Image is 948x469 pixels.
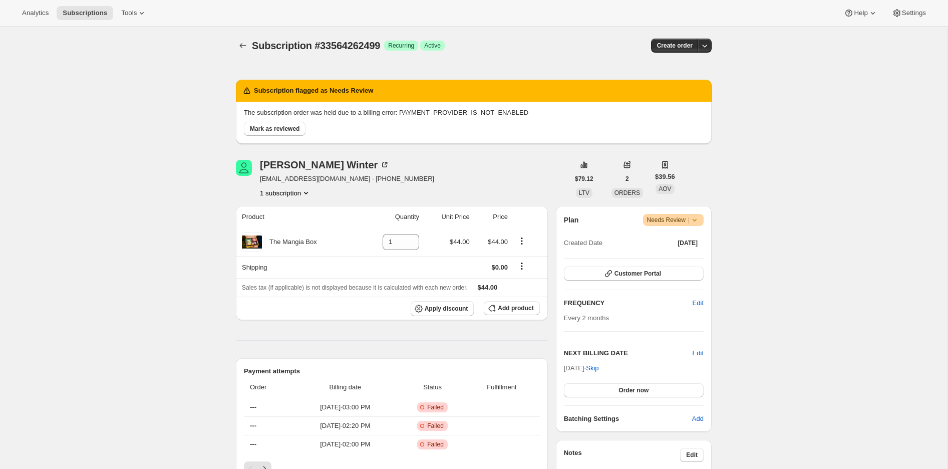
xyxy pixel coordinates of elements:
[244,122,305,136] button: Mark as reviewed
[655,172,675,182] span: $39.56
[564,383,704,397] button: Order now
[491,264,508,271] span: $0.00
[686,451,698,459] span: Edit
[564,448,681,462] h3: Notes
[514,236,530,247] button: Product actions
[260,160,390,170] div: [PERSON_NAME] Winter
[360,206,422,228] th: Quantity
[295,439,396,449] span: [DATE] · 02:00 PM
[57,6,113,20] button: Subscriptions
[838,6,883,20] button: Help
[115,6,153,20] button: Tools
[678,239,698,247] span: [DATE]
[244,376,292,398] th: Order
[401,382,464,392] span: Status
[579,189,589,196] span: LTV
[450,238,470,246] span: $44.00
[564,414,692,424] h6: Batching Settings
[236,256,360,278] th: Shipping
[478,284,498,291] span: $44.00
[575,175,593,183] span: $79.12
[250,403,256,411] span: ---
[647,215,700,225] span: Needs Review
[564,314,609,322] span: Every 2 months
[657,42,693,50] span: Create order
[564,348,693,358] h2: NEXT BILLING DATE
[693,348,704,358] button: Edit
[484,301,539,315] button: Add product
[687,295,710,311] button: Edit
[295,402,396,412] span: [DATE] · 03:00 PM
[425,305,468,313] span: Apply discount
[672,236,704,250] button: [DATE]
[427,440,444,448] span: Failed
[564,238,602,248] span: Created Date
[388,42,414,50] span: Recurring
[651,39,699,53] button: Create order
[686,411,710,427] button: Add
[250,422,256,429] span: ---
[121,9,137,17] span: Tools
[250,440,256,448] span: ---
[260,174,434,184] span: [EMAIL_ADDRESS][DOMAIN_NAME] · [PHONE_NUMBER]
[693,298,704,308] span: Edit
[564,215,579,225] h2: Plan
[680,448,704,462] button: Edit
[252,40,380,51] span: Subscription #33564262499
[886,6,932,20] button: Settings
[244,108,704,118] p: The subscription order was held due to a billing error: PAYMENT_PROVIDER_IS_NOT_ENABLED
[244,366,540,376] h2: Payment attempts
[236,160,252,176] span: Laura Winter
[16,6,55,20] button: Analytics
[470,382,534,392] span: Fulfillment
[260,188,311,198] button: Product actions
[427,422,444,430] span: Failed
[422,206,473,228] th: Unit Price
[692,414,704,424] span: Add
[295,382,396,392] span: Billing date
[854,9,867,17] span: Help
[580,360,604,376] button: Skip
[254,86,373,96] h2: Subscription flagged as Needs Review
[242,284,468,291] span: Sales tax (if applicable) is not displayed because it is calculated with each new order.
[514,261,530,272] button: Shipping actions
[625,175,629,183] span: 2
[688,216,690,224] span: |
[902,9,926,17] span: Settings
[250,125,299,133] span: Mark as reviewed
[619,172,635,186] button: 2
[569,172,599,186] button: $79.12
[473,206,511,228] th: Price
[614,270,661,278] span: Customer Portal
[618,386,649,394] span: Order now
[22,9,49,17] span: Analytics
[424,42,441,50] span: Active
[564,298,693,308] h2: FREQUENCY
[262,237,317,247] div: The Mangia Box
[586,363,598,373] span: Skip
[498,304,533,312] span: Add product
[564,364,599,372] span: [DATE] ·
[614,189,640,196] span: ORDERS
[659,185,671,192] span: AOV
[411,301,474,316] button: Apply discount
[63,9,107,17] span: Subscriptions
[488,238,508,246] span: $44.00
[564,267,704,281] button: Customer Portal
[236,39,250,53] button: Subscriptions
[236,206,360,228] th: Product
[295,421,396,431] span: [DATE] · 02:20 PM
[427,403,444,411] span: Failed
